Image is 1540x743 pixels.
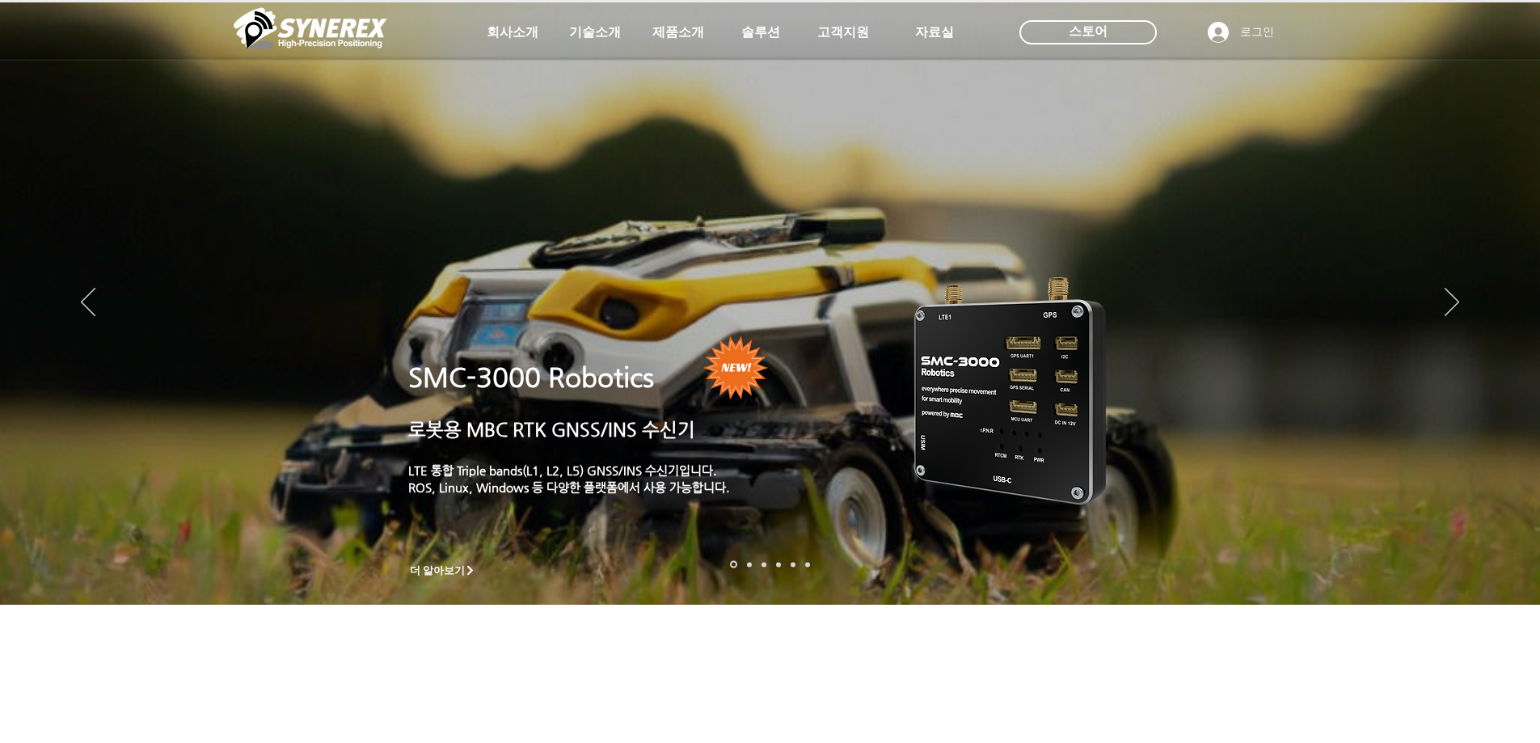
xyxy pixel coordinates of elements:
span: 제품소개 [652,24,704,41]
span: 더 알아보기 [410,564,466,578]
a: 자료실 [894,16,975,49]
button: 이전 [81,288,95,319]
a: 고객지원 [803,16,884,49]
img: KakaoTalk_20241224_155801212.png [892,253,1130,524]
a: 기술소개 [555,16,635,49]
button: 다음 [1445,288,1459,319]
a: 제품소개 [638,16,719,49]
button: 로그인 [1196,17,1285,48]
a: 정밀농업 [805,562,810,567]
span: 자료실 [915,24,954,41]
a: 자율주행 [776,562,781,567]
a: 더 알아보기 [403,560,483,580]
a: ROS, Linux, Windows 등 다양한 플랫폼에서 사용 가능합니다. [408,480,730,494]
span: 로그인 [1234,24,1280,40]
nav: 슬라이드 [725,561,815,568]
div: 스토어 [1019,20,1157,44]
span: 솔루션 [741,24,780,41]
a: 로봇용 MBC RTK GNSS/INS 수신기 [408,419,695,440]
img: 씨너렉스_White_simbol_대지 1.png [234,4,387,53]
span: 회사소개 [487,24,538,41]
span: 고객지원 [817,24,869,41]
span: 스토어 [1069,23,1108,40]
a: 로봇 [791,562,795,567]
a: SMC-3000 Robotics [408,362,654,393]
a: 로봇- SMC 2000 [730,561,737,568]
a: 드론 8 - SMC 2000 [747,562,752,567]
a: 회사소개 [472,16,553,49]
a: 측량 IoT [762,562,766,567]
span: 기술소개 [569,24,621,41]
a: LTE 통합 Triple bands(L1, L2, L5) GNSS/INS 수신기입니다. [408,463,717,477]
a: 솔루션 [720,16,801,49]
